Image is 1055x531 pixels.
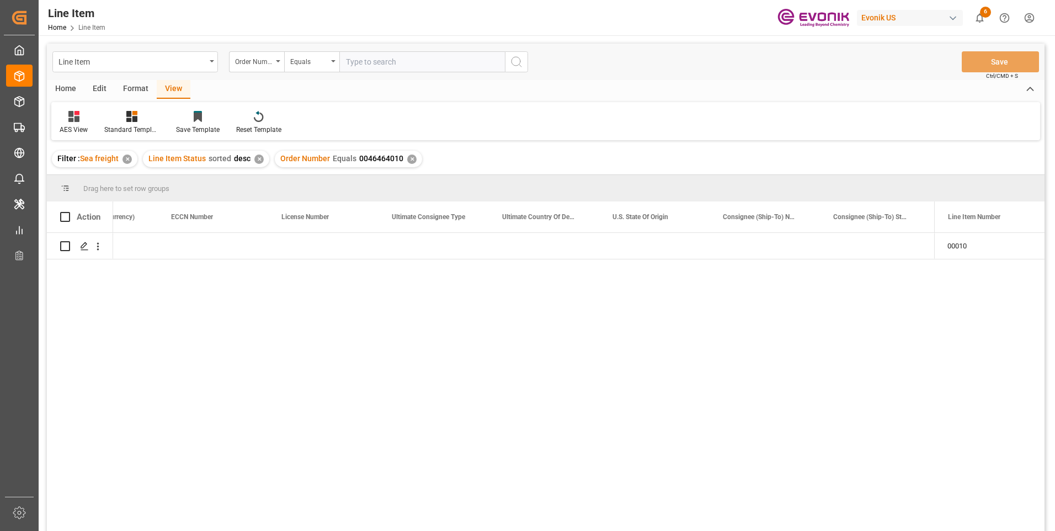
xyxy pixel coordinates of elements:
div: ✕ [407,155,417,164]
span: 6 [980,7,991,18]
div: Format [115,80,157,99]
button: open menu [284,51,339,72]
button: open menu [52,51,218,72]
input: Type to search [339,51,505,72]
button: open menu [229,51,284,72]
button: Help Center [992,6,1017,30]
img: Evonik-brand-mark-Deep-Purple-RGB.jpeg_1700498283.jpeg [777,8,849,28]
span: Ctrl/CMD + S [986,72,1018,80]
button: search button [505,51,528,72]
div: View [157,80,190,99]
div: ✕ [254,155,264,164]
div: Press SPACE to select this row. [47,233,113,259]
div: Line Item [58,54,206,68]
span: Line Item Number [948,213,1000,221]
span: ECCN Number [171,213,213,221]
span: Order Number [280,154,330,163]
div: Save Template [176,125,220,135]
span: Consignee (Ship-To) Street [833,213,907,221]
span: Equals [333,154,356,163]
a: Home [48,24,66,31]
span: Ultimate Consignee Type [392,213,465,221]
span: desc [234,154,251,163]
div: Equals [290,54,328,67]
div: Line Item [48,5,105,22]
div: AES View [60,125,88,135]
div: Order Number [235,54,273,67]
span: Filter : [57,154,80,163]
button: Evonik US [857,7,967,28]
span: License Number [281,213,329,221]
span: sorted [209,154,231,163]
span: Ultimate Country Of Destination [502,213,576,221]
div: Press SPACE to select this row. [934,233,1045,259]
span: Drag here to set row groups [83,184,169,193]
div: Edit [84,80,115,99]
span: U.S. State Of Origin [612,213,668,221]
div: 00010 [934,233,1045,259]
button: show 6 new notifications [967,6,992,30]
div: Reset Template [236,125,281,135]
button: Save [962,51,1039,72]
div: Standard Templates [104,125,159,135]
span: Line Item Status [148,154,206,163]
div: Action [77,212,100,222]
span: 0046464010 [359,154,403,163]
span: Sea freight [80,154,119,163]
span: Consignee (Ship-To) Name [723,213,797,221]
div: ✕ [122,155,132,164]
div: Evonik US [857,10,963,26]
div: Home [47,80,84,99]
